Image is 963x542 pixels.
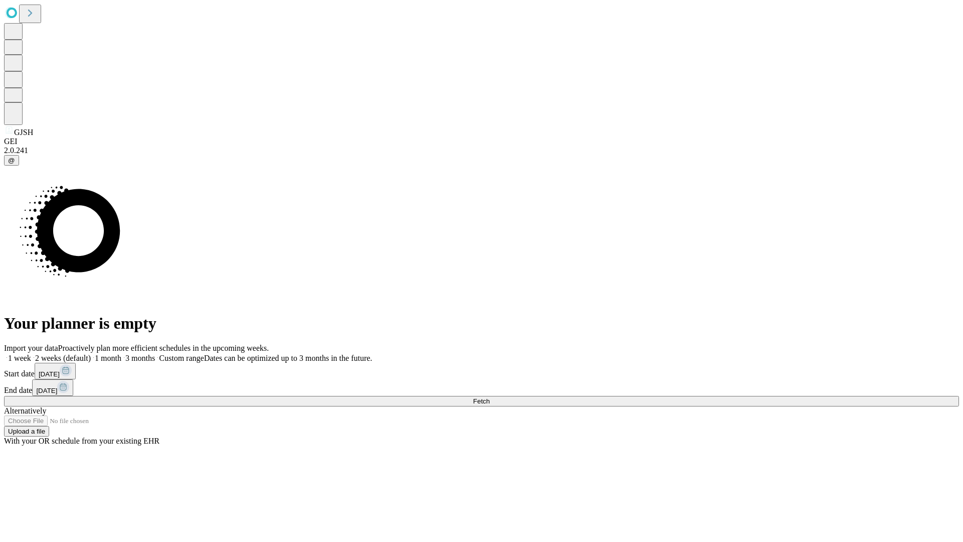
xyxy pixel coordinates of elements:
span: [DATE] [39,370,60,378]
span: Custom range [159,354,204,362]
button: [DATE] [35,363,76,379]
span: GJSH [14,128,33,137]
span: Alternatively [4,406,46,415]
div: 2.0.241 [4,146,959,155]
span: 3 months [125,354,155,362]
span: 1 month [95,354,121,362]
h1: Your planner is empty [4,314,959,333]
span: 2 weeks (default) [35,354,91,362]
div: End date [4,379,959,396]
span: Fetch [473,397,490,405]
span: @ [8,157,15,164]
div: Start date [4,363,959,379]
button: [DATE] [32,379,73,396]
button: @ [4,155,19,166]
span: Dates can be optimized up to 3 months in the future. [204,354,372,362]
span: Proactively plan more efficient schedules in the upcoming weeks. [58,344,269,352]
button: Upload a file [4,426,49,437]
div: GEI [4,137,959,146]
span: 1 week [8,354,31,362]
span: With your OR schedule from your existing EHR [4,437,159,445]
span: Import your data [4,344,58,352]
span: [DATE] [36,387,57,394]
button: Fetch [4,396,959,406]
